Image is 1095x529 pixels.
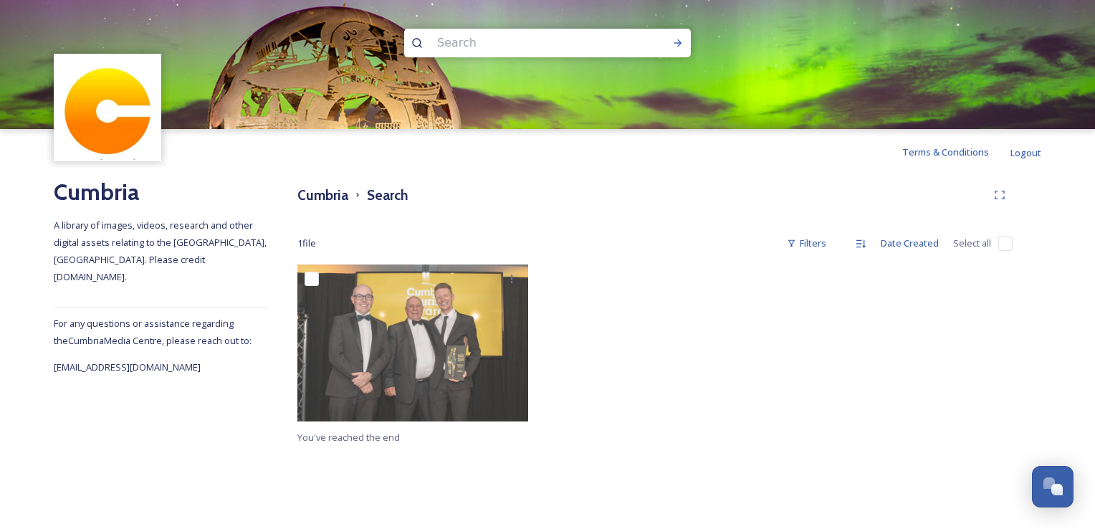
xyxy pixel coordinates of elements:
h2: Cumbria [54,175,269,209]
span: Select all [953,237,991,250]
div: Date Created [874,229,946,257]
img: New Tourism Business of the Year Award - Force Café and Terrace.jpg [297,264,528,421]
img: images.jpg [56,56,160,160]
span: 1 file [297,237,316,250]
span: Terms & Conditions [902,146,989,158]
span: [EMAIL_ADDRESS][DOMAIN_NAME] [54,361,201,373]
span: A library of images, videos, research and other digital assets relating to the [GEOGRAPHIC_DATA],... [54,219,269,283]
a: Terms & Conditions [902,143,1010,161]
button: Open Chat [1032,466,1074,507]
h3: Search [367,185,408,206]
input: Search [430,27,626,59]
span: For any questions or assistance regarding the Cumbria Media Centre, please reach out to: [54,317,252,347]
span: You've reached the end [297,431,400,444]
span: Logout [1010,146,1041,159]
div: Filters [780,229,833,257]
h3: Cumbria [297,185,348,206]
